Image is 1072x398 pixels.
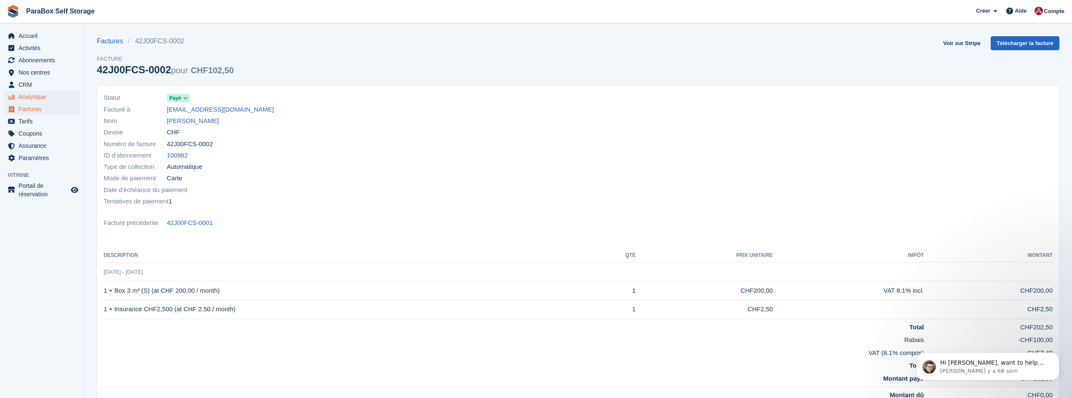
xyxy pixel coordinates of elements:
span: Devise [104,128,167,137]
a: menu [4,115,80,127]
th: Prix unitaire [636,249,773,262]
span: Accueil [19,30,69,42]
span: ID d'abonnement [104,151,167,160]
span: Numéro de facture [104,139,167,149]
strong: Montant payé [883,375,924,382]
th: Impôt [773,249,924,262]
div: 42J00FCS-0002 [97,64,234,75]
span: Nos centres [19,67,69,78]
span: Mode de paiement [104,174,167,183]
a: Boutique d'aperçu [70,185,80,195]
span: Date d'échéance du paiement [104,185,187,195]
span: Activités [19,42,69,54]
span: Facture [97,55,234,63]
a: Payé [167,93,190,103]
span: Statut [104,93,167,103]
span: CRM [19,79,69,91]
a: [PERSON_NAME] [167,116,219,126]
span: 1 [168,197,172,206]
span: Automatique [167,162,202,172]
a: menu [4,182,80,198]
a: menu [4,67,80,78]
span: Assurance [19,140,69,152]
strong: Total [909,323,924,331]
span: Tarifs [19,115,69,127]
span: Paramètres [19,152,69,164]
a: Factures [97,36,128,46]
span: Nom [104,116,167,126]
span: Aide [1015,7,1027,15]
img: Yan Grandjean [1035,7,1043,15]
a: ParaBox Self Storage [23,4,98,18]
a: 42J00FCS-0001 [167,218,213,228]
th: Description [104,249,597,262]
a: menu [4,103,80,115]
a: Télécharger la facture [991,36,1059,50]
span: Payé [169,94,181,102]
span: Tentatives de paiement [104,197,168,206]
a: [EMAIL_ADDRESS][DOMAIN_NAME] [167,105,274,115]
td: 1 × Box 3 m² (S) (at CHF 200.00 / month) [104,281,597,300]
span: 42J00FCS-0002 [167,139,213,149]
span: Facture précédente [104,218,167,228]
span: Facturé à [104,105,167,115]
td: CHF200,00 [636,281,773,300]
th: Qté [597,249,636,262]
td: 1 [597,281,636,300]
td: -CHF100,00 [924,332,1053,345]
span: Carte [167,174,182,183]
td: 1 × Insurance CHF2,500 (at CHF 2.50 / month) [104,300,597,319]
a: menu [4,128,80,139]
a: menu [4,42,80,54]
div: VAT 8.1% incl. [773,286,924,296]
span: [DATE] - [DATE] [104,269,143,275]
span: Créer [976,7,990,15]
td: CHF200,00 [924,281,1053,300]
td: CHF2,50 [924,300,1053,319]
span: Abonnements [19,54,69,66]
span: Vitrine [8,171,84,179]
th: Montant [924,249,1053,262]
td: Rabais [104,332,924,345]
a: menu [4,152,80,164]
a: Voir sur Stripe [940,36,984,50]
iframe: Intercom notifications message [904,335,1072,394]
a: menu [4,91,80,103]
td: 1 [597,300,636,319]
td: CHF202,50 [924,319,1053,332]
img: stora-icon-8386f47178a22dfd0bd8f6a31ec36ba5ce8667c1dd55bd0f319d3a0aa187defe.svg [7,5,19,18]
span: Portail de réservation [19,182,69,198]
a: menu [4,79,80,91]
span: pour [171,66,188,75]
span: Type de collection [104,162,167,172]
nav: breadcrumbs [97,36,234,46]
a: menu [4,54,80,66]
a: 100982 [167,151,188,160]
span: Compte [1044,7,1064,16]
span: CHF102,50 [191,66,234,75]
span: Factures [19,103,69,115]
span: CHF [167,128,180,137]
a: menu [4,140,80,152]
td: CHF2,50 [636,300,773,319]
span: Coupons [19,128,69,139]
td: VAT (8.1% compris) [104,345,924,358]
a: menu [4,30,80,42]
span: Analytique [19,91,69,103]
